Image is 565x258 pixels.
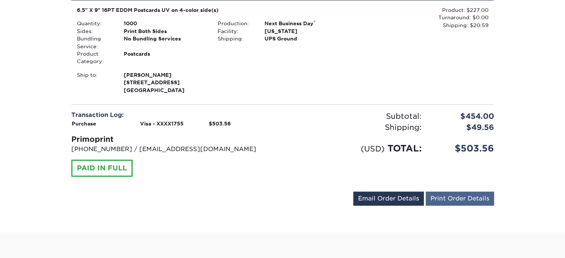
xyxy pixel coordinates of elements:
[427,111,500,122] div: $454.00
[71,111,277,120] div: Transaction Log:
[283,122,427,133] div: Shipping:
[124,71,207,93] strong: [GEOGRAPHIC_DATA]
[259,35,353,42] div: UPS Ground
[71,27,118,35] div: Sides:
[71,35,118,50] div: Bundling Service:
[353,192,424,206] a: Email Order Details
[71,134,277,145] div: Primoprint
[118,50,212,65] div: Postcards
[77,6,348,14] div: 6.5" X 9" 16PT EDDM Postcards UV on 4-color side(s)
[259,20,353,27] div: Next Business Day
[212,20,259,27] div: Production:
[259,27,353,35] div: [US_STATE]
[387,143,422,154] span: TOTAL:
[361,144,384,153] small: (USD)
[124,71,207,79] span: [PERSON_NAME]
[426,192,494,206] a: Print Order Details
[118,27,212,35] div: Print Both Sides
[71,145,277,154] p: [PHONE_NUMBER] / [EMAIL_ADDRESS][DOMAIN_NAME]
[353,6,488,29] div: Product: $227.00 Turnaround: $0.00 Shipping: $20.59
[427,122,500,133] div: $49.56
[209,121,231,127] strong: $503.56
[71,50,118,65] div: Product Category:
[71,20,118,27] div: Quantity:
[140,121,184,127] strong: Visa - XXXX1755
[212,35,259,42] div: Shipping:
[118,35,212,50] div: No Bundling Services
[71,160,133,177] div: PAID IN FULL
[71,71,118,94] div: Ship to:
[427,142,500,155] div: $503.56
[124,79,207,86] span: [STREET_ADDRESS]
[283,111,427,122] div: Subtotal:
[212,27,259,35] div: Facility:
[72,121,96,127] strong: Purchase
[118,20,212,27] div: 1000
